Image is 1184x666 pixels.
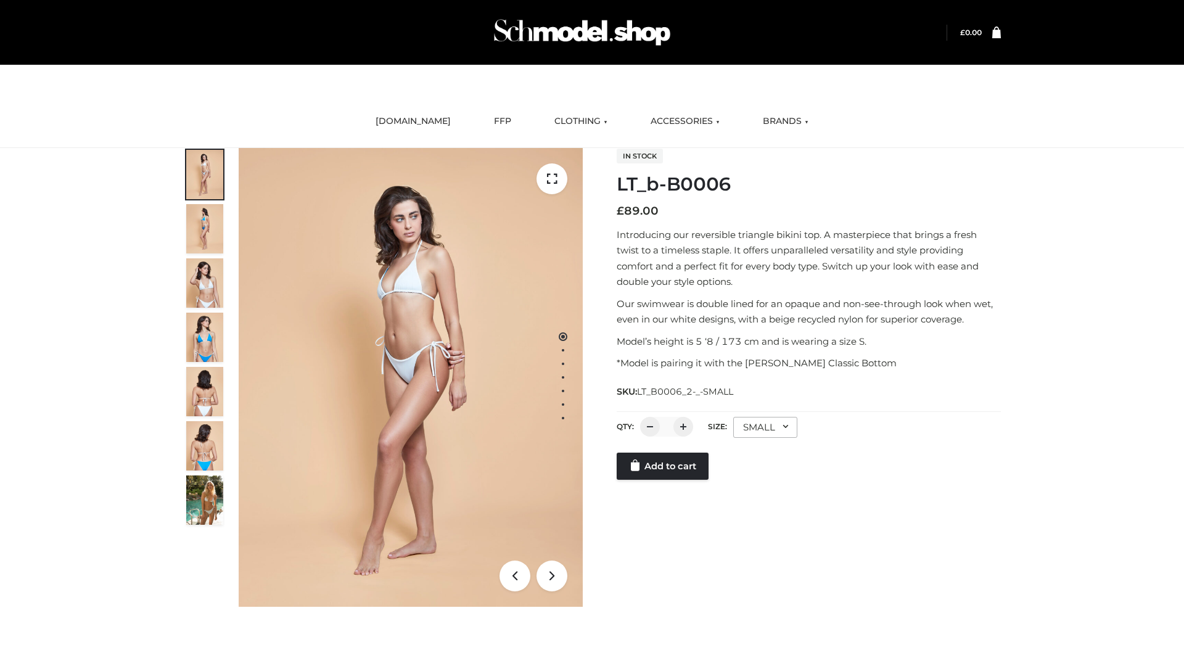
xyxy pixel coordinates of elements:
p: Our swimwear is double lined for an opaque and non-see-through look when wet, even in our white d... [617,296,1001,327]
img: ArielClassicBikiniTop_CloudNine_AzureSky_OW114ECO_8-scaled.jpg [186,421,223,471]
span: LT_B0006_2-_-SMALL [637,386,733,397]
p: *Model is pairing it with the [PERSON_NAME] Classic Bottom [617,355,1001,371]
img: ArielClassicBikiniTop_CloudNine_AzureSky_OW114ECO_1-scaled.jpg [186,150,223,199]
p: Introducing our reversible triangle bikini top. A masterpiece that brings a fresh twist to a time... [617,227,1001,290]
img: Schmodel Admin 964 [490,8,675,57]
bdi: 0.00 [960,28,982,37]
a: BRANDS [754,108,818,135]
span: SKU: [617,384,734,399]
img: ArielClassicBikiniTop_CloudNine_AzureSky_OW114ECO_1 [239,148,583,607]
img: ArielClassicBikiniTop_CloudNine_AzureSky_OW114ECO_3-scaled.jpg [186,258,223,308]
a: [DOMAIN_NAME] [366,108,460,135]
span: £ [617,204,624,218]
img: Arieltop_CloudNine_AzureSky2.jpg [186,475,223,525]
h1: LT_b-B0006 [617,173,1001,195]
span: In stock [617,149,663,163]
a: CLOTHING [545,108,617,135]
a: FFP [485,108,520,135]
label: Size: [708,422,727,431]
a: Add to cart [617,453,709,480]
label: QTY: [617,422,634,431]
div: SMALL [733,417,797,438]
img: ArielClassicBikiniTop_CloudNine_AzureSky_OW114ECO_4-scaled.jpg [186,313,223,362]
a: ACCESSORIES [641,108,729,135]
p: Model’s height is 5 ‘8 / 173 cm and is wearing a size S. [617,334,1001,350]
img: ArielClassicBikiniTop_CloudNine_AzureSky_OW114ECO_7-scaled.jpg [186,367,223,416]
span: £ [960,28,965,37]
bdi: 89.00 [617,204,659,218]
a: £0.00 [960,28,982,37]
img: ArielClassicBikiniTop_CloudNine_AzureSky_OW114ECO_2-scaled.jpg [186,204,223,253]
